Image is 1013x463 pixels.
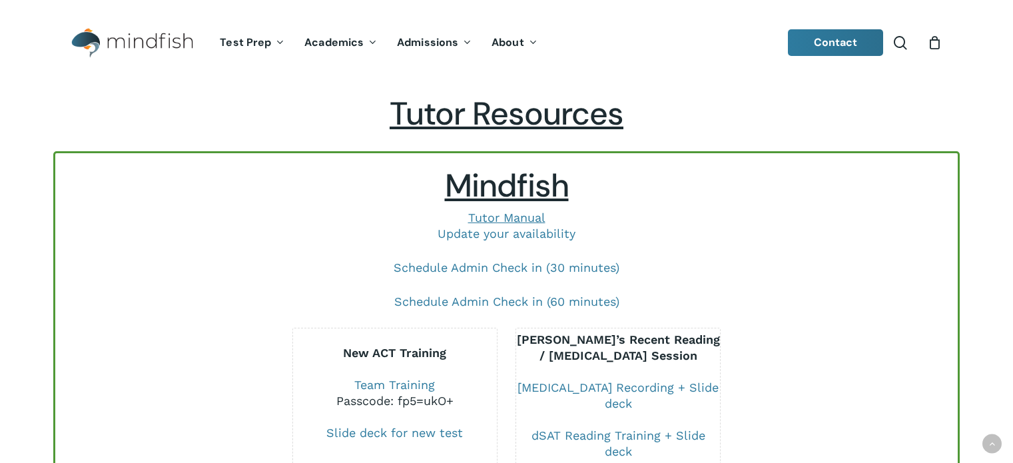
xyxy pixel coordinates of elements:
a: Update your availability [438,227,575,240]
a: Slide deck for new test [326,426,463,440]
b: New ACT Training [343,346,446,360]
span: Contact [814,35,858,49]
a: Test Prep [210,37,294,49]
header: Main Menu [53,18,960,68]
a: Schedule Admin Check in (60 minutes) [394,294,619,308]
span: Academics [304,35,364,49]
nav: Main Menu [210,18,547,68]
span: Mindfish [445,165,569,207]
span: Test Prep [220,35,271,49]
a: Team Training [354,378,435,392]
a: Contact [788,29,884,56]
div: Passcode: fp5=ukO+ [293,393,497,409]
a: Academics [294,37,387,49]
a: About [482,37,547,49]
span: Tutor Resources [390,93,623,135]
b: [PERSON_NAME]’s Recent Reading / [MEDICAL_DATA] Session [517,332,720,362]
a: Schedule Admin Check in (30 minutes) [394,260,619,274]
a: Admissions [387,37,482,49]
a: [MEDICAL_DATA] Recording + Slide deck [517,380,719,410]
a: dSAT Reading Training + Slide deck [531,428,705,458]
a: Cart [927,35,942,50]
span: About [492,35,524,49]
iframe: Chatbot [711,364,994,444]
span: Admissions [397,35,458,49]
a: Tutor Manual [468,211,545,225]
